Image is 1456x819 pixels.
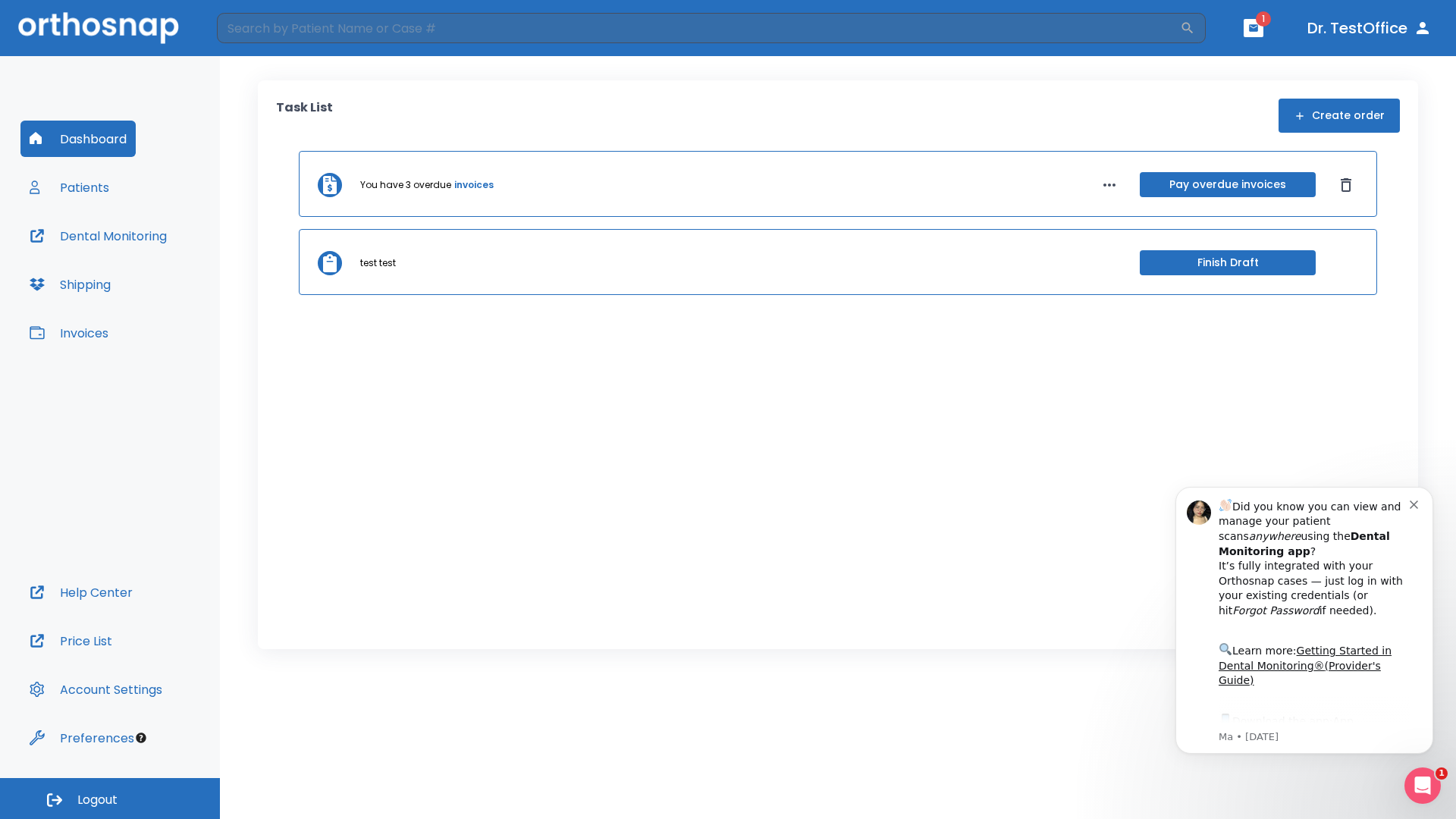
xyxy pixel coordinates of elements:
[77,792,118,808] span: Logout
[1279,99,1400,133] button: Create order
[257,33,269,45] button: Dismiss notification
[20,218,176,254] button: Dental Monitoring
[20,169,118,206] button: Patients
[1334,173,1358,197] button: Dismiss
[134,731,148,745] div: Tooltip anchor
[454,178,494,192] a: invoices
[66,247,257,325] div: Download the app: | ​ Let us know if you need help getting started!
[66,266,257,280] p: Message from Ma, sent 3w ago
[1436,767,1448,780] span: 1
[20,671,171,708] button: Account Settings
[1140,172,1316,197] button: Pay overdue invoices
[217,13,1180,43] input: Search by Patient Name or Case #
[20,623,121,659] button: Price List
[20,315,118,351] button: Invoices
[360,256,396,270] p: test test
[1153,464,1456,778] iframe: Intercom notifications message
[66,251,201,278] a: App Store
[1301,14,1438,42] button: Dr. TestOffice
[20,121,136,157] button: Dashboard
[1256,11,1271,27] span: 1
[20,574,142,610] button: Help Center
[1404,767,1441,804] iframe: Intercom live chat
[20,720,143,756] button: Preferences
[18,12,179,43] img: Orthosnap
[20,266,120,303] button: Shipping
[360,178,451,192] p: You have 3 overdue
[276,99,333,133] p: Task List
[1140,250,1316,275] button: Finish Draft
